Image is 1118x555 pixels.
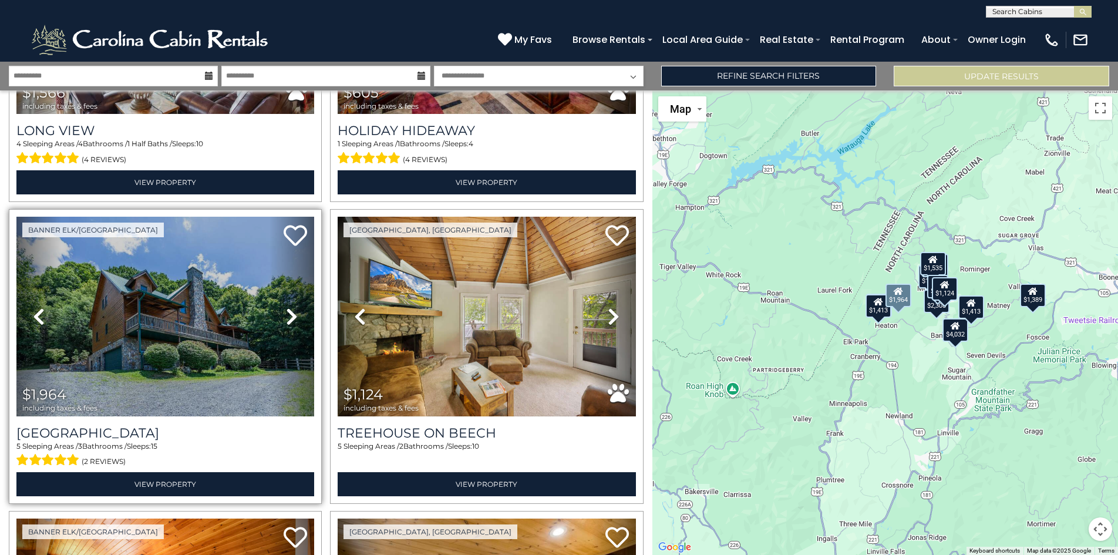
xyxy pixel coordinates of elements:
img: White-1-2.png [29,22,273,58]
span: My Favs [514,32,552,47]
a: Long View [16,123,314,139]
span: 4 [78,139,83,148]
img: mail-regular-white.png [1072,32,1089,48]
a: Add to favorites [284,224,307,249]
span: 4 [16,139,21,148]
div: Sleeping Areas / Bathrooms / Sleeps: [338,139,635,167]
a: Browse Rentals [567,29,651,50]
div: $605 [927,274,948,298]
button: Update Results [894,66,1109,86]
a: Banner Elk/[GEOGRAPHIC_DATA] [22,524,164,539]
span: (4 reviews) [403,152,447,167]
div: Sleeping Areas / Bathrooms / Sleeps: [16,441,314,469]
h3: Sunset View Lodge [16,425,314,441]
span: $1,566 [22,84,65,101]
button: Map camera controls [1089,517,1112,541]
div: $1,413 [958,295,984,318]
a: [GEOGRAPHIC_DATA], [GEOGRAPHIC_DATA] [344,524,517,539]
div: Sleeping Areas / Bathrooms / Sleeps: [338,441,635,469]
div: Sleeping Areas / Bathrooms / Sleeps: [16,139,314,167]
button: Keyboard shortcuts [969,547,1020,555]
div: $1,964 [885,283,911,307]
span: 1 [398,139,400,148]
img: thumbnail_163466707.jpeg [16,217,314,416]
span: 5 [16,442,21,450]
a: About [915,29,957,50]
span: 1 Half Baths / [127,139,172,148]
a: View Property [338,472,635,496]
a: [GEOGRAPHIC_DATA] [16,425,314,441]
a: Add to favorites [605,224,629,249]
button: Toggle fullscreen view [1089,96,1112,120]
div: $4,032 [942,318,968,342]
img: Google [655,540,694,555]
a: Open this area in Google Maps (opens a new window) [655,540,694,555]
span: 4 [469,139,473,148]
div: $1,124 [932,277,958,300]
span: including taxes & fees [344,102,419,110]
div: $1,389 [1020,283,1046,307]
span: (4 reviews) [82,152,126,167]
a: Add to favorites [605,526,629,551]
span: 15 [151,442,157,450]
span: 5 [338,442,342,450]
span: Map [670,103,691,115]
a: Add to favorites [284,526,307,551]
div: $1,416 [866,294,892,317]
span: 10 [472,442,479,450]
a: View Property [338,170,635,194]
a: Treehouse On Beech [338,425,635,441]
span: including taxes & fees [22,404,97,412]
span: (2 reviews) [82,454,126,469]
button: Change map style [658,96,706,122]
span: including taxes & fees [344,404,419,412]
img: thumbnail_168730914.jpeg [338,217,635,416]
span: 2 [399,442,403,450]
a: Rental Program [824,29,910,50]
span: $1,964 [22,386,66,403]
a: Terms (opens in new tab) [1098,547,1114,554]
a: My Favs [498,32,555,48]
a: View Property [16,170,314,194]
div: $1,566 [919,264,945,288]
span: $605 [344,84,379,101]
span: 1 [338,139,340,148]
a: Real Estate [754,29,819,50]
span: 3 [78,442,82,450]
a: Owner Login [962,29,1032,50]
a: Local Area Guide [656,29,749,50]
span: $1,124 [344,386,383,403]
div: $2,308 [924,290,950,313]
a: [GEOGRAPHIC_DATA], [GEOGRAPHIC_DATA] [344,223,517,237]
a: View Property [16,472,314,496]
div: $1,535 [921,252,947,275]
span: including taxes & fees [22,102,97,110]
span: 10 [196,139,203,148]
a: Holiday Hideaway [338,123,635,139]
a: Banner Elk/[GEOGRAPHIC_DATA] [22,223,164,237]
span: Map data ©2025 Google [1027,547,1091,554]
img: phone-regular-white.png [1043,32,1060,48]
div: $1,413 [866,294,892,318]
a: Refine Search Filters [661,66,877,86]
